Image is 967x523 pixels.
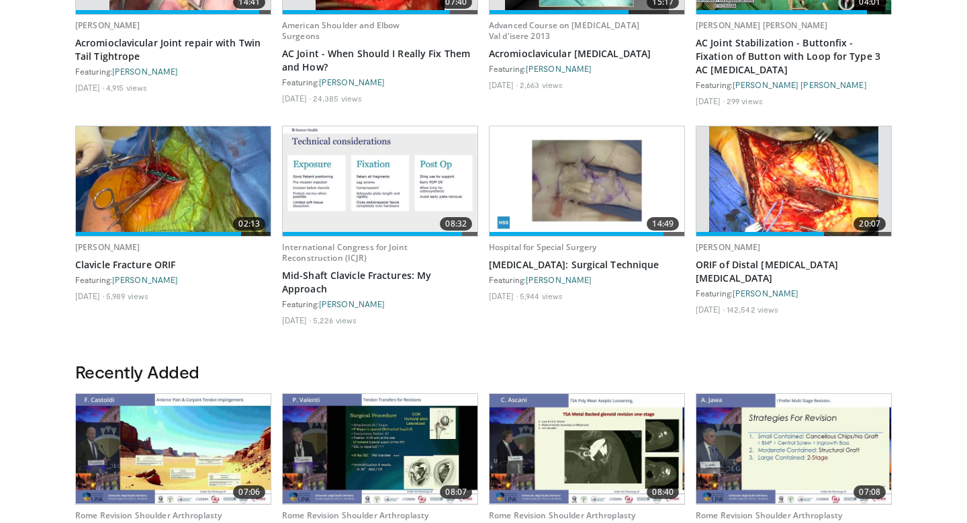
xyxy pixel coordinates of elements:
li: 2,663 views [520,79,563,90]
a: 07:06 [76,394,271,504]
li: [DATE] [489,290,518,301]
a: Rome Revision Shoulder Arthroplasty [75,510,222,521]
a: Rome Revision Shoulder Arthroplasty [696,510,842,521]
a: [PERSON_NAME] [112,275,178,284]
li: [DATE] [696,95,725,106]
a: 20:07 [696,126,891,236]
img: 8037028b-5014-4d38-9a8c-71d966c81743.620x360_q85_upscale.jpg [76,394,271,504]
a: Acromioclavicular Joint repair with Twin Tail Tightrope [75,36,271,63]
div: Featuring: [75,66,271,77]
a: [PERSON_NAME] [696,241,761,253]
div: Featuring: [489,274,685,285]
a: Acromioclavicular [MEDICAL_DATA] [489,47,685,61]
li: 5,944 views [520,290,563,301]
a: International Congress for Joint Reconstruction (ICJR) [282,241,408,264]
a: Rome Revision Shoulder Arthroplasty [489,510,635,521]
a: AC Joint - When Should I Really Fix Them and How? [282,47,478,74]
a: 07:08 [696,394,891,504]
li: [DATE] [282,315,311,325]
li: 5,226 views [313,315,357,325]
img: f121adf3-8f2a-432a-ab04-b981073a2ae5.620x360_q85_upscale.jpg [283,394,477,504]
a: [PERSON_NAME] [112,67,178,76]
li: [DATE] [282,93,311,104]
li: [DATE] [75,290,104,301]
span: 20:07 [854,217,886,231]
li: 5,989 views [106,290,148,301]
div: Featuring: [75,274,271,285]
div: Featuring: [282,77,478,87]
span: 07:06 [233,485,265,499]
img: d350dd8b-a22b-49c4-91f1-5aa4e7bdd2b0.620x360_q85_upscale.jpg [490,126,684,236]
img: a3fe917b-418f-4b37-ad2e-b0d12482d850.620x360_q85_upscale.jpg [696,394,891,504]
img: 062f5d94-bbec-44ad-8d36-91e69afdd407.620x360_q85_upscale.jpg [283,126,477,236]
h3: Recently Added [75,361,892,383]
a: [PERSON_NAME] [75,241,140,253]
li: [DATE] [75,82,104,93]
a: American Shoulder and Elbow Surgeons [282,19,400,42]
img: orif-sanch_3.png.620x360_q85_upscale.jpg [709,126,878,236]
li: [DATE] [696,304,725,315]
a: 08:07 [283,394,477,504]
span: 08:40 [647,485,679,499]
li: 24,385 views [313,93,362,104]
div: Featuring: [696,79,892,90]
a: [PERSON_NAME] [319,299,385,309]
li: 4,915 views [106,82,147,93]
a: [PERSON_NAME] [PERSON_NAME] [733,80,867,89]
a: [PERSON_NAME] [PERSON_NAME] [696,19,827,31]
a: Advanced Course on [MEDICAL_DATA] Val d'isere 2013 [489,19,639,42]
a: 14:49 [490,126,684,236]
a: [MEDICAL_DATA]: Surgical Technique [489,258,685,272]
li: 299 views [727,95,763,106]
a: Mid-Shaft Clavicle Fractures: My Approach [282,269,478,296]
a: [PERSON_NAME] [733,288,798,298]
span: 08:32 [440,217,472,231]
span: 08:07 [440,485,472,499]
a: Clavicle Fracture ORIF [75,258,271,272]
a: [PERSON_NAME] [319,77,385,87]
li: 142,542 views [727,304,778,315]
a: [PERSON_NAME] [526,275,592,284]
span: 14:49 [647,217,679,231]
img: b9682281-d191-4971-8e2c-52cd21f8feaa.620x360_q85_upscale.jpg [490,394,684,504]
a: [PERSON_NAME] [75,19,140,31]
a: 08:32 [283,126,477,236]
div: Featuring: [489,63,685,74]
img: 4dac7433-271a-47a6-a673-a7d23dc4c27e.620x360_q85_upscale.jpg [76,126,271,236]
a: ORIF of Distal [MEDICAL_DATA] [MEDICAL_DATA] [696,258,892,285]
a: AC Joint Stabilization - Buttonfix - Fixation of Button with Loop for Type 3 AC [MEDICAL_DATA] [696,36,892,77]
a: 08:40 [490,394,684,504]
a: 02:13 [76,126,271,236]
a: Rome Revision Shoulder Arthroplasty [282,510,428,521]
div: Featuring: [282,298,478,309]
span: 07:08 [854,485,886,499]
div: Featuring: [696,288,892,298]
span: 02:13 [233,217,265,231]
li: [DATE] [489,79,518,90]
a: [PERSON_NAME] [526,64,592,73]
a: Hospital for Special Surgery [489,241,596,253]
